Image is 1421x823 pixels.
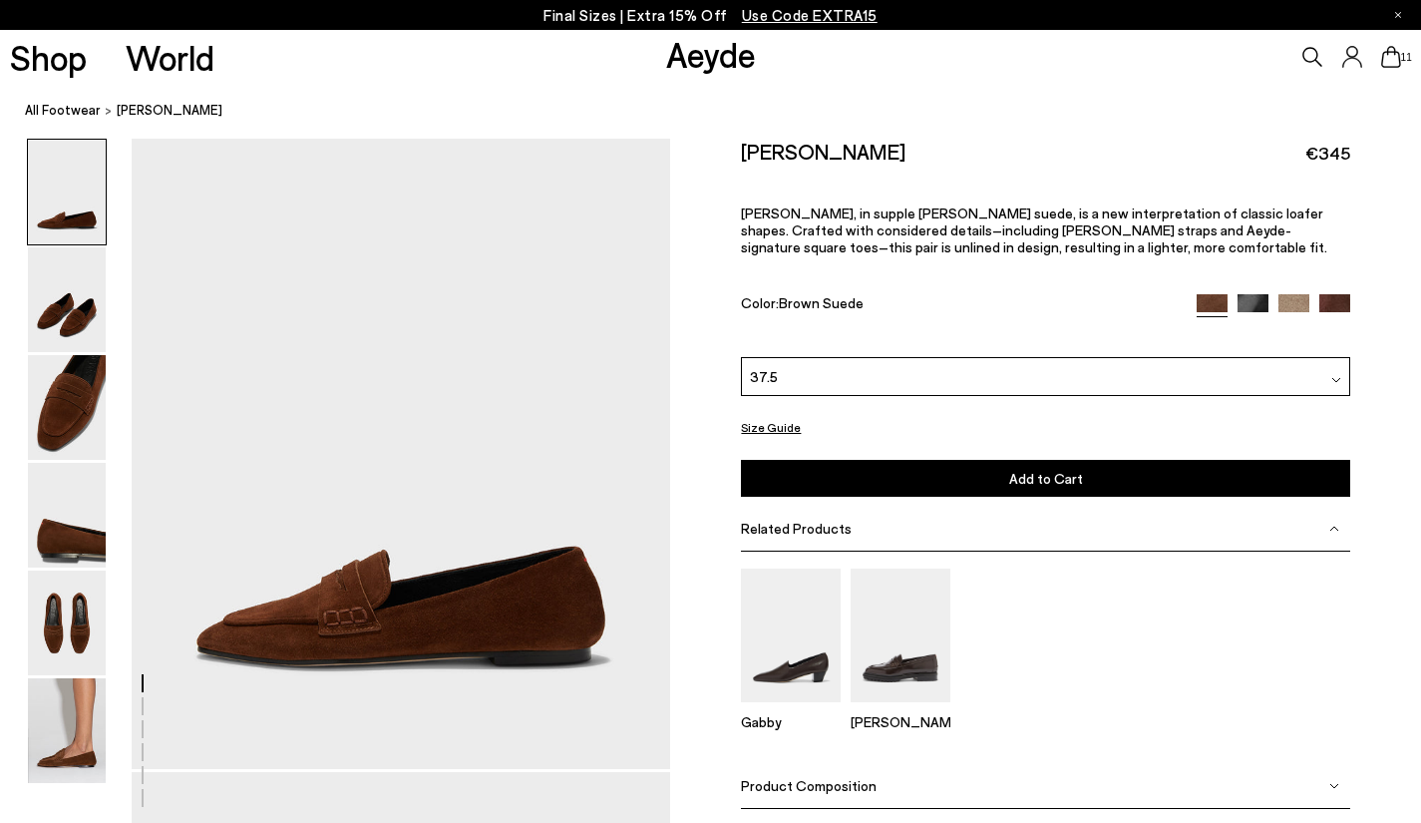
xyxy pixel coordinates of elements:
span: 37.5 [750,366,778,387]
img: svg%3E [1329,524,1339,534]
span: Add to Cart [1009,470,1083,487]
img: Alfie Suede Loafers - Image 1 [28,140,106,244]
button: Add to Cart [741,460,1349,497]
div: Color: [741,295,1177,318]
a: 11 [1381,46,1401,68]
a: Leon Loafers [PERSON_NAME] [851,688,950,730]
img: Leon Loafers [851,570,950,702]
img: Alfie Suede Loafers - Image 5 [28,571,106,675]
a: All Footwear [25,100,101,121]
img: Alfie Suede Loafers - Image 6 [28,678,106,783]
img: svg%3E [1331,375,1341,385]
a: Gabby Almond-Toe Loafers Gabby [741,688,841,730]
span: 11 [1401,52,1411,63]
a: Aeyde [666,33,756,75]
span: [PERSON_NAME], in supple [PERSON_NAME] suede, is a new interpretation of classic loafer shapes. C... [741,205,1327,255]
span: Related Products [741,521,852,538]
a: World [126,40,214,75]
img: Alfie Suede Loafers - Image 4 [28,463,106,568]
img: Alfie Suede Loafers - Image 3 [28,355,106,460]
h2: [PERSON_NAME] [741,139,905,164]
p: Gabby [741,713,841,730]
p: Final Sizes | Extra 15% Off [543,3,878,28]
a: Shop [10,40,87,75]
img: Alfie Suede Loafers - Image 2 [28,247,106,352]
span: Product Composition [741,777,877,794]
span: Navigate to /collections/ss25-final-sizes [742,6,878,24]
img: svg%3E [1329,781,1339,791]
img: Gabby Almond-Toe Loafers [741,570,841,702]
span: Brown Suede [779,295,864,312]
nav: breadcrumb [25,84,1421,139]
span: €345 [1305,141,1350,166]
p: [PERSON_NAME] [851,713,950,730]
span: [PERSON_NAME] [117,100,222,121]
button: Size Guide [741,416,801,441]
